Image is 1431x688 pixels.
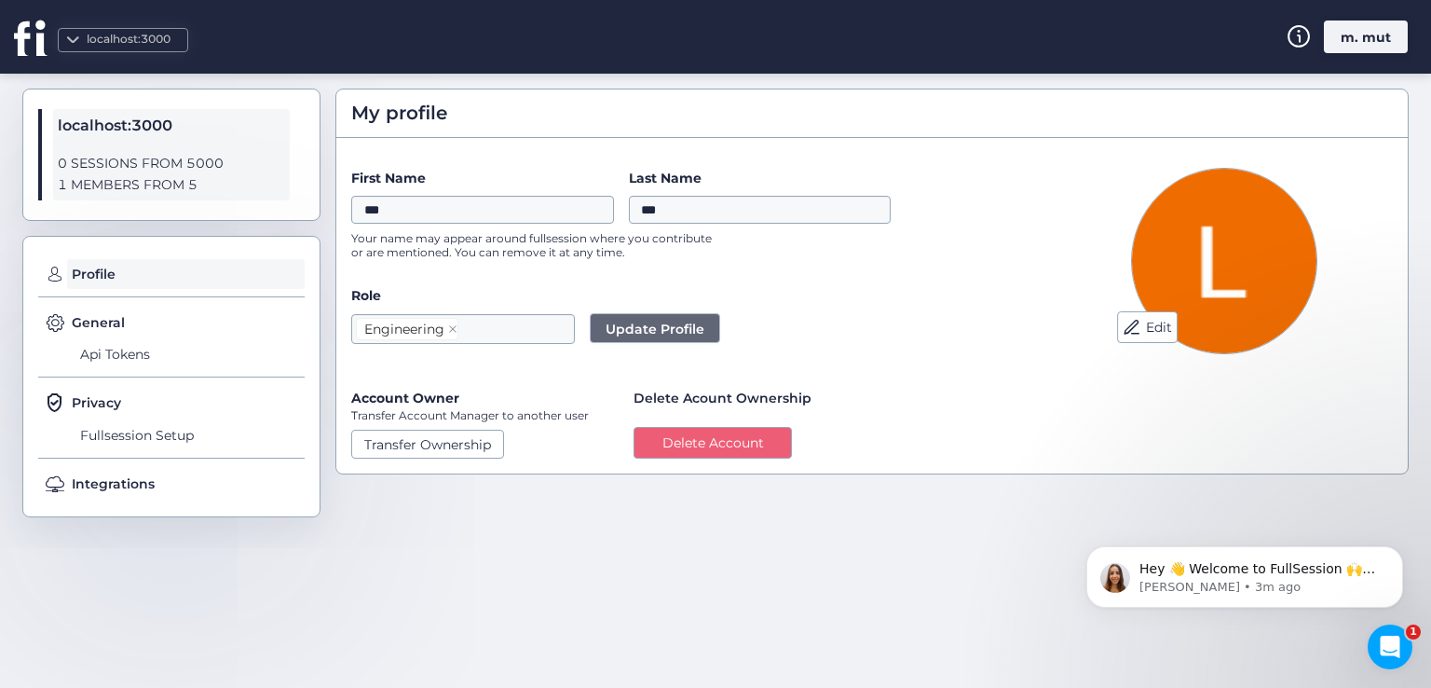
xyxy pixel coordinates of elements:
[356,318,458,340] nz-select-item: Engineering
[82,31,175,48] div: localhost:3000
[590,313,720,343] button: Update Profile
[634,427,792,459] button: Delete Account
[1368,625,1412,669] iframe: Intercom live chat
[351,168,614,188] label: First Name
[629,168,892,188] label: Last Name
[364,319,444,339] div: Engineering
[58,114,285,138] span: localhost:3000
[1324,21,1408,53] div: m. mut
[58,174,285,196] span: 1 MEMBERS FROM 5
[1117,311,1178,343] button: Edit
[75,340,305,370] span: Api Tokens
[72,392,121,413] span: Privacy
[72,474,155,494] span: Integrations
[72,312,125,333] span: General
[634,388,811,408] span: Delete Acount Ownership
[606,319,704,339] span: Update Profile
[351,231,724,259] p: Your name may appear around fullsession where you contribute or are mentioned. You can remove it ...
[351,430,504,458] button: Transfer Ownership
[67,259,305,289] span: Profile
[351,408,589,422] p: Transfer Account Manager to another user
[1406,625,1421,640] span: 1
[58,153,285,174] span: 0 SESSIONS FROM 5000
[351,390,459,406] label: Account Owner
[75,420,305,450] span: Fullsession Setup
[1131,168,1317,354] img: Avatar Picture
[1058,507,1431,638] iframe: Intercom notifications message
[351,99,447,128] span: My profile
[351,285,1026,306] label: Role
